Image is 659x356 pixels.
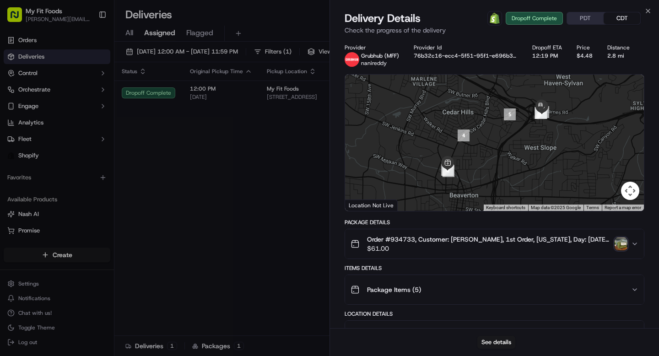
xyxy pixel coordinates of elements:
span: Package Items ( 5 ) [367,285,421,294]
div: 5 [504,108,516,120]
p: Check the progress of the delivery [345,26,644,35]
div: Location Details [345,310,644,318]
button: See all [142,117,167,128]
input: Got a question? Start typing here... [24,59,165,69]
button: CDT [604,12,640,24]
div: 4 [458,129,470,141]
button: 76b32c16-ecc4-5f51-95f1-e696b3253b26 [414,52,518,59]
div: Provider Id [414,44,518,51]
button: Start new chat [156,90,167,101]
button: PDT [567,12,604,24]
span: nanireddy [361,59,387,67]
a: 📗Knowledge Base [5,176,74,193]
button: Package Items (5) [345,275,644,304]
div: 12:19 PM [532,52,562,59]
div: Past conversations [9,119,61,126]
a: Report a map error [605,205,641,210]
a: Shopify [487,11,502,26]
img: Nash [9,9,27,27]
div: Package Details [345,219,644,226]
button: Keyboard shortcuts [486,205,525,211]
img: 1736555255976-a54dd68f-1ca7-489b-9aae-adbdc363a1c4 [18,142,26,150]
span: Delivery Details [345,11,421,26]
div: Distance [607,44,630,51]
img: 1736555255976-a54dd68f-1ca7-489b-9aae-adbdc363a1c4 [9,87,26,104]
span: My Fit Foods [367,326,404,335]
span: API Documentation [86,180,147,189]
button: Map camera controls [621,182,639,200]
span: Wisdom [PERSON_NAME] [28,142,97,149]
span: 12:00 PM [599,326,627,335]
div: Start new chat [41,87,150,97]
span: • [99,142,103,149]
span: Pylon [91,202,111,209]
img: 5e692f75ce7d37001a5d71f1 [345,52,359,67]
img: 8571987876998_91fb9ceb93ad5c398215_72.jpg [19,87,36,104]
p: Grubhub (MFF) [361,52,399,59]
a: 💻API Documentation [74,176,151,193]
button: Order #934733, Customer: [PERSON_NAME], 1st Order, [US_STATE], Day: [DATE] | Time: 10AM-1PM$61.00... [345,229,644,259]
div: 2.8 mi [607,52,630,59]
img: photo_proof_of_delivery image [615,237,627,250]
a: Open this area in Google Maps (opens a new window) [347,199,378,211]
span: $61.00 [367,244,611,253]
div: Dropoff ETA [532,44,562,51]
div: We're available if you need us! [41,97,126,104]
span: [DATE] [104,142,123,149]
p: Welcome 👋 [9,37,167,51]
button: See details [477,336,515,349]
span: Order #934733, Customer: [PERSON_NAME], 1st Order, [US_STATE], Day: [DATE] | Time: 10AM-1PM [367,235,611,244]
div: Price [577,44,593,51]
div: Items Details [345,264,644,272]
img: Google [347,199,378,211]
div: $4.48 [577,52,593,59]
button: My Fit Foods12:00 PM [345,321,644,350]
div: Provider [345,44,399,51]
a: Powered byPylon [65,202,111,209]
div: 📗 [9,181,16,188]
img: Shopify [489,13,500,24]
div: 💻 [77,181,85,188]
span: Map data ©2025 Google [531,205,581,210]
img: Wisdom Oko [9,133,24,151]
div: Location Not Live [345,200,398,211]
div: 1 [443,165,454,177]
span: Knowledge Base [18,180,70,189]
a: Terms (opens in new tab) [586,205,599,210]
